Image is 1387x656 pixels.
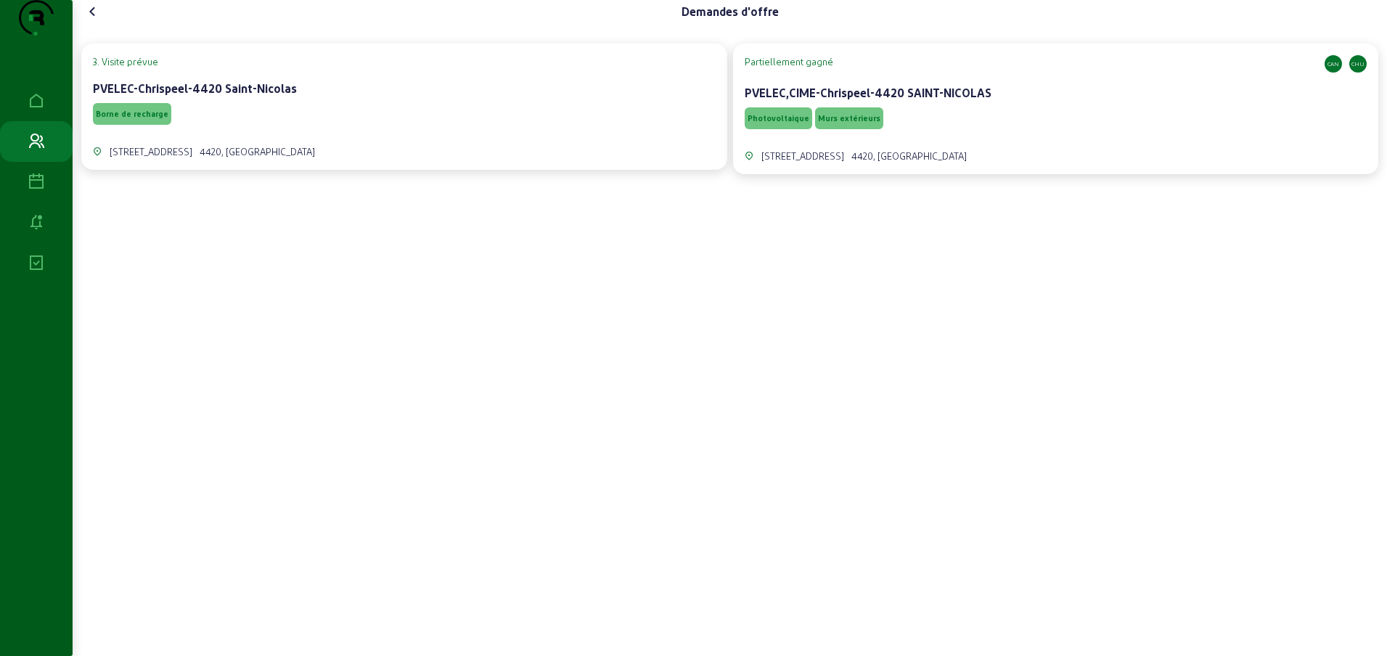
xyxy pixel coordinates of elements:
span: Photovoltaique [748,113,809,123]
cam-card-tag: Partiellement gagné [745,55,1367,73]
div: Demandes d'offre [682,3,779,20]
cam-card-tag: 3. Visite prévue [93,55,716,68]
div: CAN [1325,55,1342,73]
cam-card-title: PVELEC-Chrispeel-4420 Saint-Nicolas [93,81,297,95]
div: [STREET_ADDRESS] [761,149,844,163]
span: Borne de recharge [96,109,168,119]
div: [STREET_ADDRESS] [110,145,192,158]
div: 4420, [GEOGRAPHIC_DATA] [851,149,967,163]
cam-card-title: PVELEC,CIME-Chrispeel-4420 SAINT-NICOLAS [745,86,991,99]
div: 4420, [GEOGRAPHIC_DATA] [200,145,315,158]
div: CHU [1349,55,1367,73]
span: Murs extérieurs [818,113,880,123]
